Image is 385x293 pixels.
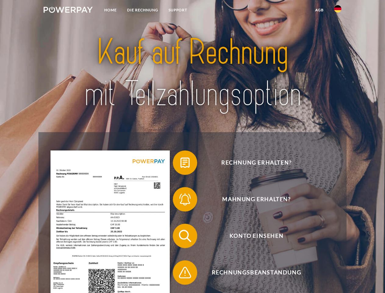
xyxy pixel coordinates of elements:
img: de [334,5,341,13]
img: qb_search.svg [177,228,193,244]
button: Rechnungsbeanstandung [173,260,331,285]
a: agb [310,5,329,16]
span: Konto einsehen [182,224,331,248]
a: SUPPORT [163,5,192,16]
img: qb_bell.svg [177,192,193,207]
button: Konto einsehen [173,224,331,248]
span: Mahnung erhalten? [182,187,331,212]
button: Rechnung erhalten? [173,150,331,175]
span: Rechnung erhalten? [182,150,331,175]
button: Mahnung erhalten? [173,187,331,212]
span: Rechnungsbeanstandung [182,260,331,285]
img: title-powerpay_de.svg [58,29,327,117]
a: DIE RECHNUNG [122,5,163,16]
img: logo-powerpay-white.svg [44,7,93,13]
a: Home [99,5,122,16]
img: qb_warning.svg [177,265,193,280]
img: qb_bill.svg [177,155,193,170]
